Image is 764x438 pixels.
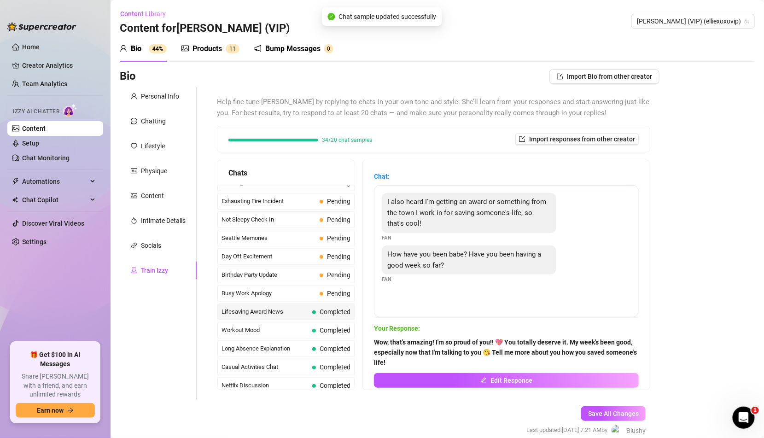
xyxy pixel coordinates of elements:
[22,140,39,147] a: Setup
[16,403,95,418] button: Earn nowarrow-right
[515,134,639,145] button: Import responses from other creator
[581,406,646,421] button: Save All Changes
[254,45,262,52] span: notification
[222,326,309,335] span: Workout Mood
[626,426,646,436] span: Blushy
[141,141,165,151] div: Lifestyle
[22,238,47,245] a: Settings
[374,173,390,180] strong: Chat:
[233,46,236,52] span: 1
[567,73,652,80] span: Import Bio from other creator
[387,198,546,228] span: I also heard I'm getting an award or something from the town I work in for saving someone's life,...
[549,69,659,84] button: Import Bio from other creator
[141,116,166,126] div: Chatting
[322,137,372,143] span: 34/20 chat samples
[37,407,64,414] span: Earn now
[22,154,70,162] a: Chat Monitoring
[265,43,321,54] div: Bump Messages
[22,58,96,73] a: Creator Analytics
[120,6,173,21] button: Content Library
[744,18,750,24] span: team
[382,275,392,283] span: Fan
[131,217,137,224] span: fire
[226,44,239,53] sup: 11
[557,73,563,80] span: import
[120,69,136,84] h3: Bio
[222,344,309,353] span: Long Absence Explanation
[120,10,166,18] span: Content Library
[222,270,316,280] span: Birthday Party Update
[141,216,186,226] div: Intimate Details
[222,215,316,224] span: Not Sleepy Check In
[131,93,137,99] span: user
[588,410,639,417] span: Save All Changes
[16,350,95,368] span: 🎁 Get $100 in AI Messages
[228,167,247,179] span: Chats
[149,44,167,53] sup: 44%
[320,363,350,371] span: Completed
[612,425,622,436] img: Blushy
[13,107,59,116] span: Izzy AI Chatter
[327,271,350,279] span: Pending
[320,345,350,352] span: Completed
[222,252,316,261] span: Day Off Excitement
[374,339,637,366] strong: Wow, that's amazing! I'm so proud of you!! 💖 You totally deserve it. My week's been good, especia...
[131,43,141,54] div: Bio
[141,191,164,201] div: Content
[374,325,420,332] strong: Your Response:
[131,193,137,199] span: picture
[22,125,46,132] a: Content
[217,97,650,118] span: Help fine-tune [PERSON_NAME] by replying to chats in your own tone and style. She’ll learn from y...
[7,22,76,31] img: logo-BBDzfeDw.svg
[320,327,350,334] span: Completed
[131,118,137,124] span: message
[181,45,189,52] span: picture
[222,362,309,372] span: Casual Activities Chat
[320,308,350,315] span: Completed
[222,307,309,316] span: Lifesaving Award News
[222,289,316,298] span: Busy Work Apology
[120,45,127,52] span: user
[141,166,167,176] div: Physique
[529,135,635,143] span: Import responses from other creator
[12,178,19,185] span: thunderbolt
[229,46,233,52] span: 1
[327,234,350,242] span: Pending
[141,240,161,251] div: Socials
[490,377,532,384] span: Edit Response
[12,197,18,203] img: Chat Copilot
[327,216,350,223] span: Pending
[327,198,350,205] span: Pending
[387,250,541,269] span: How have you been babe? Have you been having a good week so far?
[131,168,137,174] span: idcard
[752,407,759,414] span: 1
[63,104,77,117] img: AI Chatter
[324,44,333,53] sup: 0
[222,234,316,243] span: Seattle Memories
[480,377,487,384] span: edit
[22,80,67,88] a: Team Analytics
[120,21,290,36] h3: Content for [PERSON_NAME] (VIP)
[22,220,84,227] a: Discover Viral Videos
[637,14,749,28] span: Ellie (VIP) (elliexoxovip)
[320,382,350,389] span: Completed
[192,43,222,54] div: Products
[22,174,87,189] span: Automations
[339,12,437,22] span: Chat sample updated successfully
[328,13,335,20] span: check-circle
[131,267,137,274] span: experiment
[733,407,755,429] iframe: Intercom live chat
[222,197,316,206] span: Exhausting Fire Incident
[327,253,350,260] span: Pending
[519,136,525,142] span: import
[131,242,137,249] span: link
[22,43,40,51] a: Home
[67,407,74,414] span: arrow-right
[382,234,392,242] span: Fan
[22,193,87,207] span: Chat Copilot
[16,372,95,399] span: Share [PERSON_NAME] with a friend, and earn unlimited rewards
[131,143,137,149] span: heart
[526,426,607,435] span: Last updated: [DATE] 7:21 AM by
[374,373,639,388] button: Edit Response
[141,91,179,101] div: Personal Info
